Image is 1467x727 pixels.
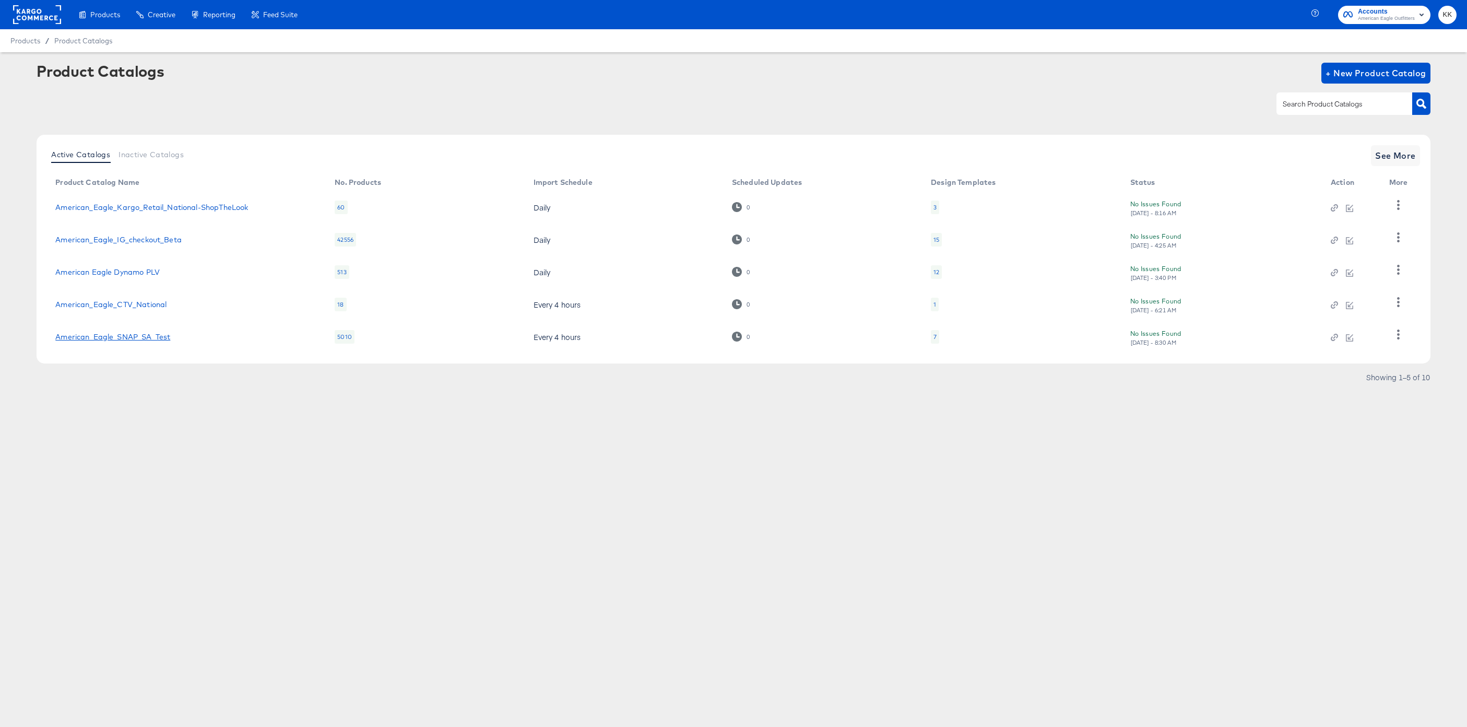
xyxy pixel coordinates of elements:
span: Feed Suite [263,10,298,19]
span: Reporting [203,10,235,19]
span: KK [1442,9,1452,21]
button: + New Product Catalog [1321,63,1430,84]
span: Creative [148,10,175,19]
div: 7 [931,330,939,344]
div: 12 [931,265,942,279]
span: Products [10,37,40,45]
div: 0 [732,267,750,277]
a: American_Eagle_Kargo_Retail_National-ShopTheLook [55,203,248,212]
div: Showing 1–5 of 10 [1366,373,1430,381]
div: No. Products [335,178,381,186]
a: American Eagle Dynamo PLV [55,268,160,276]
span: + New Product Catalog [1326,66,1426,80]
div: 513 [335,265,349,279]
div: 5010 [335,330,354,344]
td: Daily [525,256,724,288]
th: More [1381,174,1421,191]
button: KK [1438,6,1457,24]
div: 0 [746,333,750,341]
button: AccountsAmerican Eagle Outfitters [1338,6,1430,24]
div: 0 [746,268,750,276]
div: Design Templates [931,178,996,186]
div: Product Catalogs [37,63,164,79]
div: 0 [746,204,750,211]
div: 15 [933,236,939,244]
div: 0 [746,236,750,243]
td: Daily [525,191,724,224]
div: 3 [931,201,939,214]
span: Inactive Catalogs [119,150,184,159]
div: 12 [933,268,939,276]
th: Status [1122,174,1322,191]
div: 1 [931,298,939,311]
div: 42556 [335,233,356,247]
a: American_Eagle_IG_checkout_Beta [55,236,182,244]
div: 15 [931,233,942,247]
div: 0 [732,234,750,244]
td: Every 4 hours [525,288,724,321]
div: 60 [335,201,347,214]
div: Import Schedule [534,178,593,186]
div: 18 [335,298,346,311]
span: See More [1375,148,1416,163]
a: American_Eagle_SNAP_SA_Test [55,333,170,341]
span: / [40,37,54,45]
div: 0 [732,332,750,342]
th: Action [1322,174,1381,191]
div: 3 [933,203,937,212]
div: 7 [933,333,937,341]
div: Scheduled Updates [732,178,802,186]
span: Products [90,10,120,19]
span: American Eagle Outfitters [1358,15,1415,23]
button: See More [1371,145,1420,166]
a: American_Eagle_CTV_National [55,300,167,309]
div: 0 [746,301,750,308]
span: Active Catalogs [51,150,110,159]
span: Accounts [1358,6,1415,17]
div: 1 [933,300,936,309]
td: Every 4 hours [525,321,724,353]
div: 0 [732,202,750,212]
div: Product Catalog Name [55,178,139,186]
td: Daily [525,224,724,256]
input: Search Product Catalogs [1281,98,1392,110]
a: Product Catalogs [54,37,112,45]
div: 0 [732,299,750,309]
